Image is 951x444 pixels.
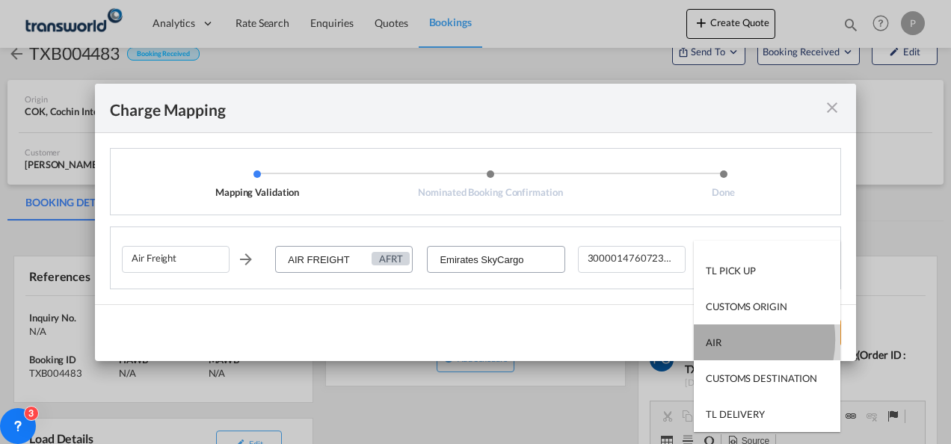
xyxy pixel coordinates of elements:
[706,264,756,277] div: TL PICK UP
[706,407,765,421] div: TL DELIVERY
[706,371,817,385] div: CUSTOMS DESTINATION
[706,336,721,349] div: AIR
[15,15,259,31] body: Editor, editor14
[706,300,787,313] div: CUSTOMS ORIGIN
